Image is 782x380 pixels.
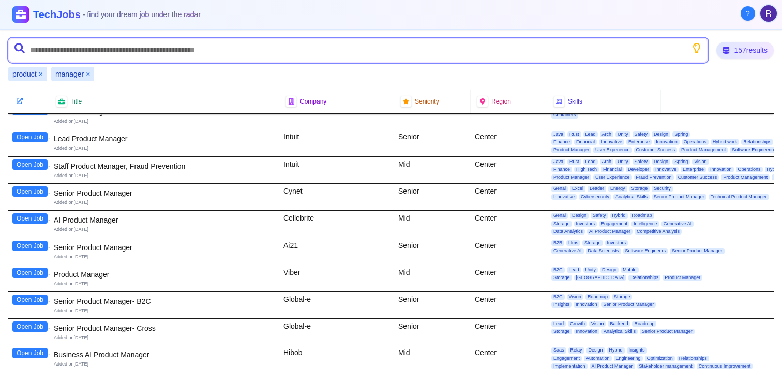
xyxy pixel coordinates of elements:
span: Roadmap [630,213,654,218]
span: Innovation [708,167,734,172]
span: Engagement [599,221,629,227]
span: Insights [551,302,572,308]
span: Software Engineering [730,147,778,153]
span: Unity [615,159,630,165]
div: Senior Product Manager- Cross [54,323,275,333]
span: AI Product Manager [590,363,635,369]
div: Hibob [279,345,394,372]
div: Cellebrite [279,211,394,238]
span: Product Manager [551,147,591,153]
span: Innovation [654,139,680,145]
img: User avatar [760,5,777,22]
span: Design [652,131,670,137]
span: Customer Success [676,174,719,180]
div: Mid [394,157,471,184]
span: Hybrid [607,347,625,353]
span: Engagement [551,356,582,361]
span: User Experience [593,147,632,153]
span: Seniority [415,97,439,106]
span: Cybersecurity [579,194,611,200]
div: Added on [DATE] [54,254,275,260]
span: Design [570,213,589,218]
span: Rust [567,159,581,165]
span: Engineering [614,356,643,361]
div: Senior Product Manager [54,188,275,198]
div: Viber [279,265,394,291]
span: Financial [574,139,597,145]
span: Safety [591,213,608,218]
span: Automation [584,356,612,361]
span: Operations [682,139,709,145]
span: Optimization [645,356,675,361]
span: Innovative [653,167,679,172]
span: Data Scientists [586,248,621,254]
span: Analytical Skills [601,329,638,334]
div: Center [471,129,547,156]
span: Storage [551,221,572,227]
span: Saas [551,347,566,353]
div: Intuit [279,129,394,156]
div: Center [471,157,547,184]
span: Implementation [551,363,588,369]
span: Customer Success [634,147,678,153]
div: Center [471,211,547,238]
span: Investors [574,221,597,227]
div: Center [471,184,547,210]
span: Technical Product Manager [709,194,769,200]
span: Vision [589,321,606,327]
span: Investors [605,240,628,246]
span: Competitive Analysis [635,229,682,235]
div: Senior Product Manager- B2C [54,296,275,306]
span: User Experience [593,174,632,180]
span: Senior Product Manager [670,248,725,254]
div: Center [471,292,547,318]
span: Containers [551,112,578,118]
span: Unity [583,267,598,273]
span: ? [746,8,750,19]
div: Added on [DATE] [54,145,275,152]
span: Finance [551,167,572,172]
span: Design [652,159,670,165]
span: Spring [672,159,690,165]
span: Developer [626,167,651,172]
div: Lead Product Manager [54,134,275,144]
span: Vision [692,159,709,165]
div: Business AI Product Manager [54,349,275,360]
span: Innovative [599,139,624,145]
button: User menu [759,4,778,23]
span: B2C [551,294,565,300]
div: Cynet [279,184,394,210]
span: Operations [736,167,763,172]
span: Generative AI [551,248,584,254]
div: Added on [DATE] [54,281,275,287]
span: Relationships [677,356,709,361]
span: Leader [588,186,606,192]
span: Generative AI [661,221,694,227]
span: Fraud Prevention [634,174,674,180]
span: Energy [608,186,627,192]
span: Vision [567,294,583,300]
div: Added on [DATE] [54,361,275,368]
span: Design [600,267,619,273]
button: Open Job [12,241,48,251]
span: Storage [551,275,572,281]
span: Data Analytics [551,229,585,235]
button: Open Job [12,159,48,170]
div: Center [471,238,547,265]
span: Arch [600,131,614,137]
div: Intuit [279,157,394,184]
span: Storage [582,240,603,246]
span: Insights [627,347,647,353]
div: Mid [394,103,471,129]
span: Enterprise [681,167,706,172]
span: Lead [551,321,566,327]
span: Growth [568,321,587,327]
button: Show search tips [691,43,702,53]
span: Design [586,347,605,353]
span: Innovative [551,194,577,200]
button: Open Job [12,348,48,358]
span: Senior Product Manager [640,329,695,334]
span: Innovation [574,302,599,308]
div: Center [471,265,547,291]
span: Arch [600,159,614,165]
